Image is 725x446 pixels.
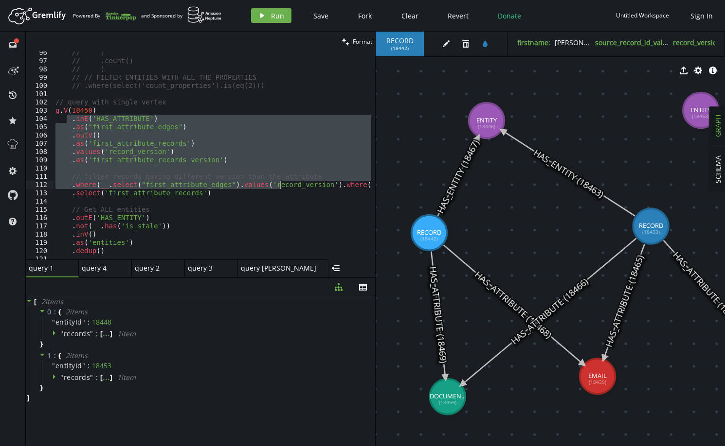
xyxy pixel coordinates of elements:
[58,351,61,360] span: {
[52,361,55,370] span: "
[26,156,54,164] div: 109
[39,340,43,348] span: }
[713,155,723,183] span: SCHEMA
[394,8,426,23] button: Clear
[358,11,372,20] span: Fork
[26,222,54,230] div: 117
[385,36,414,45] span: RECORD
[391,45,409,51] span: ( 18442 )
[96,329,98,338] span: :
[47,307,52,316] span: 0
[117,373,136,382] span: 1 item
[135,264,174,273] span: query 2
[517,38,550,47] label: firstname :
[588,371,607,380] tspan: EMAIL
[54,308,56,316] span: :
[26,164,54,172] div: 110
[26,239,54,247] div: 119
[26,197,54,206] div: 114
[713,115,723,137] span: GRAPH
[690,105,711,114] tspan: ENTITY
[401,11,418,20] span: Clear
[427,266,450,363] text: HAS_ATTRIBUTE (18469)
[90,373,93,382] span: "
[26,189,54,197] div: 113
[26,139,54,148] div: 107
[47,351,52,360] span: 1
[448,11,469,20] span: Revert
[251,8,291,23] button: Run
[34,297,36,306] span: [
[440,8,476,23] button: Revert
[673,38,723,47] label: record_version :
[55,318,82,326] span: entityId
[54,351,56,360] span: :
[188,264,227,273] span: query 3
[26,98,54,106] div: 102
[26,148,54,156] div: 108
[41,297,63,306] span: 2 item s
[692,113,709,120] tspan: (18453)
[55,361,82,370] span: entityId
[639,221,663,230] tspan: RECORD
[417,228,441,237] tspan: RECORD
[430,392,466,400] tspan: DOCUMEN...
[88,318,90,326] span: :
[29,264,68,273] span: query 1
[26,65,54,73] div: 98
[26,214,54,222] div: 116
[92,361,111,370] div: 18453
[595,38,673,47] label: source_record_id_value :
[39,383,43,392] span: }
[82,264,121,273] span: query 4
[26,172,54,181] div: 111
[26,90,54,98] div: 101
[339,32,375,51] button: Format
[52,317,55,326] span: "
[498,11,521,20] span: Donate
[26,82,54,90] div: 100
[66,307,88,316] span: 2 item s
[642,228,660,235] tspan: (18433)
[100,373,103,382] span: [
[26,255,54,263] div: 121
[555,38,609,47] span: [PERSON_NAME]
[26,115,54,123] div: 104
[589,378,606,385] tspan: (18439)
[26,73,54,82] div: 99
[690,11,713,20] span: Sign In
[110,373,112,382] span: ]
[64,373,91,382] span: records
[26,57,54,65] div: 97
[26,247,54,255] div: 120
[88,361,90,370] span: :
[26,106,54,115] div: 103
[96,373,98,382] span: :
[103,374,110,379] div: ...
[353,37,372,46] span: Format
[103,330,110,335] div: ...
[58,308,61,316] span: {
[82,361,86,370] span: "
[26,181,54,189] div: 112
[82,317,86,326] span: "
[60,329,64,338] span: "
[60,373,64,382] span: "
[64,329,91,338] span: records
[92,318,111,326] div: 18448
[478,123,495,130] tspan: (18448)
[26,131,54,139] div: 106
[26,49,54,57] div: 96
[306,8,336,23] button: Save
[420,235,438,242] tspan: (18442)
[90,329,93,338] span: "
[26,123,54,131] div: 105
[187,6,222,23] img: AWS Neptune
[110,329,112,338] span: ]
[271,11,284,20] span: Run
[616,12,669,19] div: Untitled Workspace
[350,8,380,23] button: Fork
[476,116,497,124] tspan: ENTITY
[241,264,317,273] span: query [PERSON_NAME]
[490,8,528,23] button: Donate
